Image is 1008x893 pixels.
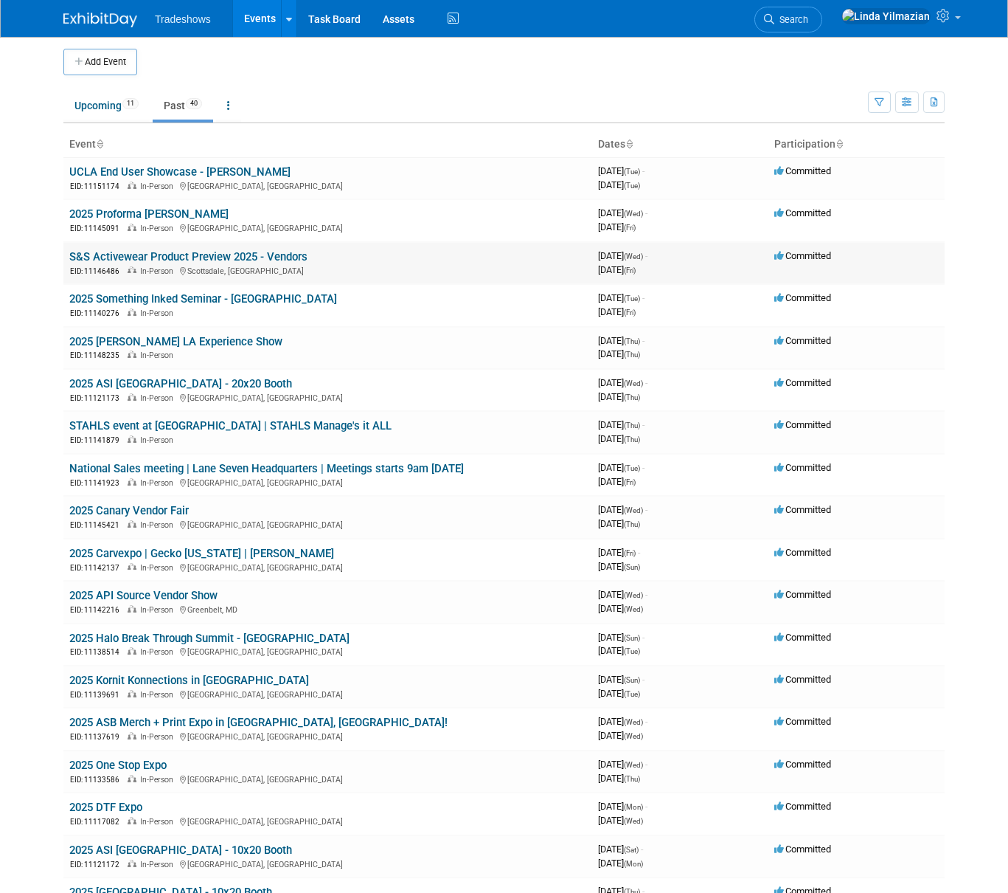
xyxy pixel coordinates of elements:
[128,563,136,570] img: In-Person Event
[624,379,643,387] span: (Wed)
[69,264,586,277] div: Scottsdale, [GEOGRAPHIC_DATA]
[128,308,136,316] img: In-Person Event
[70,479,125,487] span: EID: 11141923
[774,674,831,685] span: Committed
[70,648,125,656] span: EID: 11138514
[155,13,211,25] span: Tradeshows
[638,547,640,558] span: -
[624,308,636,317] span: (Fri)
[624,591,643,599] span: (Wed)
[598,603,643,614] span: [DATE]
[140,478,178,488] span: In-Person
[774,292,831,303] span: Committed
[128,435,136,443] img: In-Person Event
[69,547,334,560] a: 2025 Carvexpo | Gecko [US_STATE] | [PERSON_NAME]
[598,207,647,218] span: [DATE]
[774,589,831,600] span: Committed
[69,844,292,857] a: 2025 ASI [GEOGRAPHIC_DATA] - 10x20 Booth
[186,98,202,109] span: 40
[774,377,831,388] span: Committed
[624,860,643,868] span: (Mon)
[63,92,150,120] a: Upcoming11
[774,632,831,643] span: Committed
[70,776,125,784] span: EID: 11133586
[598,759,647,770] span: [DATE]
[598,264,636,275] span: [DATE]
[140,182,178,191] span: In-Person
[128,182,136,189] img: In-Person Event
[598,518,640,529] span: [DATE]
[598,547,640,558] span: [DATE]
[774,335,831,346] span: Committed
[69,377,292,390] a: 2025 ASI [GEOGRAPHIC_DATA] - 20x20 Booth
[774,207,831,218] span: Committed
[69,645,586,658] div: [GEOGRAPHIC_DATA], [GEOGRAPHIC_DATA]
[70,224,125,232] span: EID: 11145091
[69,391,586,404] div: [GEOGRAPHIC_DATA], [GEOGRAPHIC_DATA]
[624,252,643,261] span: (Wed)
[598,504,647,515] span: [DATE]
[774,14,808,25] span: Search
[645,504,647,515] span: -
[624,846,639,854] span: (Sat)
[128,605,136,613] img: In-Person Event
[69,504,189,517] a: 2025 Canary Vendor Fair
[70,521,125,529] span: EID: 11145421
[645,801,647,812] span: -
[140,690,178,700] span: In-Person
[69,292,337,306] a: 2025 Something Inked Seminar - [GEOGRAPHIC_DATA]
[69,773,586,785] div: [GEOGRAPHIC_DATA], [GEOGRAPHIC_DATA]
[625,138,633,150] a: Sort by Start Date
[624,210,643,218] span: (Wed)
[70,267,125,275] span: EID: 11146486
[624,294,640,303] span: (Tue)
[69,165,291,179] a: UCLA End User Showcase - [PERSON_NAME]
[69,207,229,221] a: 2025 Proforma [PERSON_NAME]
[70,733,125,741] span: EID: 11137619
[598,730,643,741] span: [DATE]
[645,250,647,261] span: -
[598,716,647,727] span: [DATE]
[128,647,136,655] img: In-Person Event
[642,674,644,685] span: -
[624,393,640,401] span: (Thu)
[598,306,636,317] span: [DATE]
[96,138,103,150] a: Sort by Event Name
[140,393,178,403] span: In-Person
[598,292,644,303] span: [DATE]
[70,394,125,402] span: EID: 11121173
[774,419,831,430] span: Committed
[69,419,392,432] a: STAHLS event at [GEOGRAPHIC_DATA] | STAHLS Manage's it ALL
[624,718,643,726] span: (Wed)
[140,520,178,530] span: In-Person
[642,419,644,430] span: -
[598,589,647,600] span: [DATE]
[598,674,644,685] span: [DATE]
[128,732,136,739] img: In-Person Event
[63,132,592,157] th: Event
[70,182,125,190] span: EID: 11151174
[835,138,843,150] a: Sort by Participation Type
[624,478,636,486] span: (Fri)
[70,606,125,614] span: EID: 11142216
[642,462,644,473] span: -
[128,690,136,697] img: In-Person Event
[768,132,945,157] th: Participation
[63,13,137,27] img: ExhibitDay
[69,759,167,772] a: 2025 One Stop Expo
[70,691,125,699] span: EID: 11139691
[69,858,586,870] div: [GEOGRAPHIC_DATA], [GEOGRAPHIC_DATA]
[641,844,643,855] span: -
[140,860,178,869] span: In-Person
[645,759,647,770] span: -
[774,462,831,473] span: Committed
[69,674,309,687] a: 2025 Kornit Konnections in [GEOGRAPHIC_DATA]
[69,815,586,827] div: [GEOGRAPHIC_DATA], [GEOGRAPHIC_DATA]
[645,207,647,218] span: -
[624,634,640,642] span: (Sun)
[598,561,640,572] span: [DATE]
[70,818,125,826] span: EID: 11117082
[128,351,136,358] img: In-Person Event
[70,564,125,572] span: EID: 11142137
[598,801,647,812] span: [DATE]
